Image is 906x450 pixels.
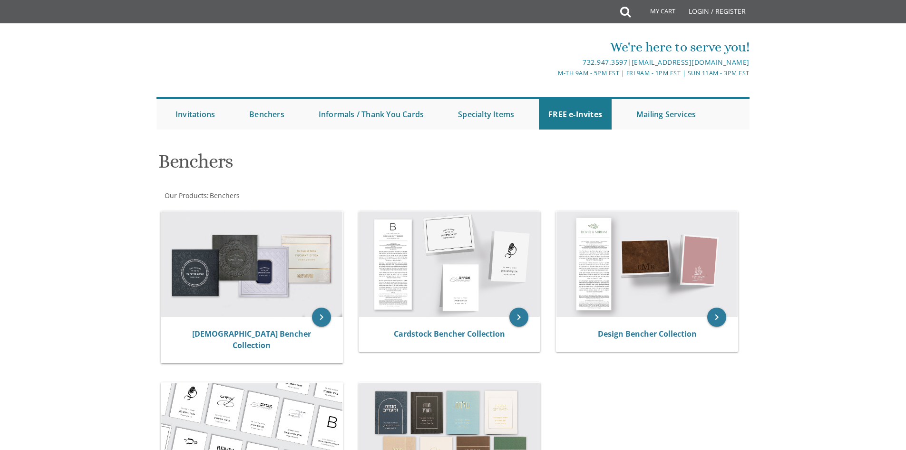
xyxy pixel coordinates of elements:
[309,99,433,130] a: Informals / Thank You Cards
[359,211,540,317] img: Cardstock Bencher Collection
[556,211,738,317] img: Design Bencher Collection
[161,211,342,317] img: Judaica Bencher Collection
[394,329,505,339] a: Cardstock Bencher Collection
[539,99,612,130] a: FREE e-Invites
[627,99,705,130] a: Mailing Services
[448,99,524,130] a: Specialty Items
[355,68,750,78] div: M-Th 9am - 5pm EST | Fri 9am - 1pm EST | Sun 11am - 3pm EST
[164,191,207,200] a: Our Products
[630,1,682,25] a: My Cart
[312,308,331,327] a: keyboard_arrow_right
[192,329,311,350] a: [DEMOGRAPHIC_DATA] Bencher Collection
[209,191,240,200] a: Benchers
[156,191,453,200] div: :
[158,151,546,179] h1: Benchers
[583,58,627,67] a: 732.947.3597
[632,58,750,67] a: [EMAIL_ADDRESS][DOMAIN_NAME]
[598,329,697,339] a: Design Bencher Collection
[240,99,294,130] a: Benchers
[166,99,224,130] a: Invitations
[509,308,528,327] a: keyboard_arrow_right
[355,57,750,68] div: |
[355,38,750,57] div: We're here to serve you!
[210,191,240,200] span: Benchers
[707,308,726,327] a: keyboard_arrow_right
